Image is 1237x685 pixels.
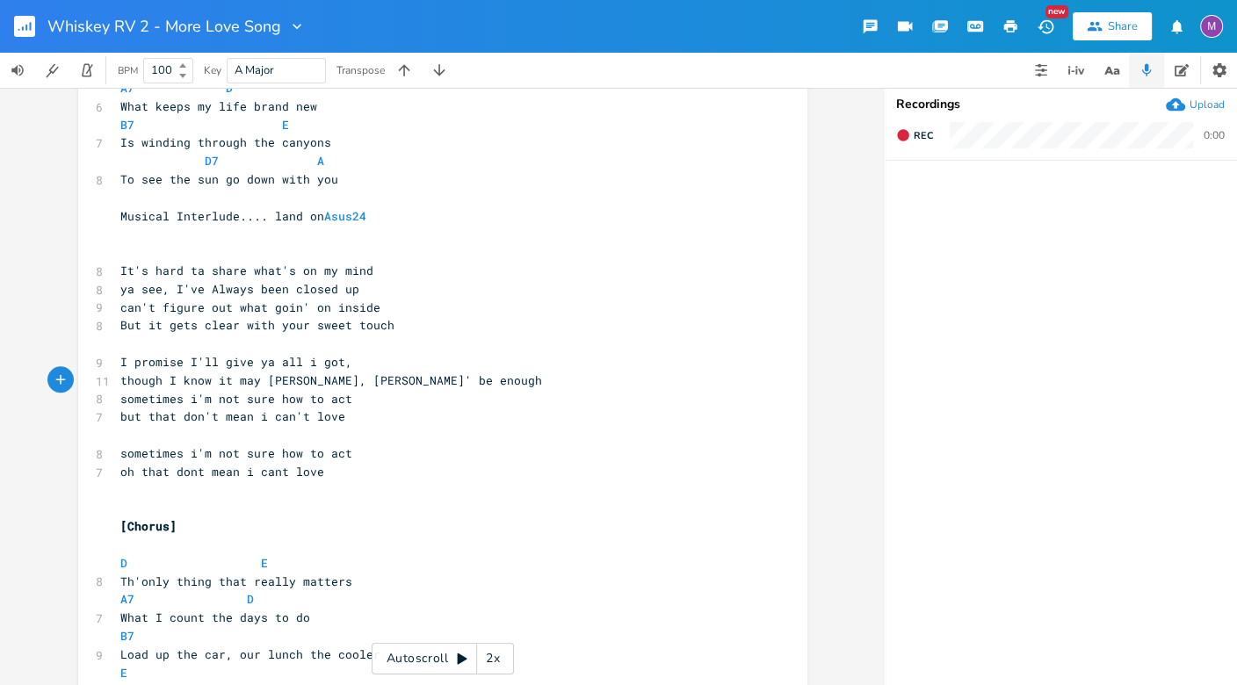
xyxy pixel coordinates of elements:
[1204,130,1225,141] div: 0:00
[1200,15,1223,38] div: melindameshad
[477,643,509,674] div: 2x
[324,208,366,224] span: Asus24
[372,643,514,674] div: Autoscroll
[1028,11,1063,42] button: New
[1200,6,1223,47] button: M
[205,153,219,169] span: D7
[120,665,127,681] span: E
[120,555,127,571] span: D
[120,464,324,479] span: oh that dont mean i cant love
[120,354,352,370] span: I promise I'll give ya all i got,
[235,62,274,78] span: A Major
[120,372,542,388] span: though I know it may [PERSON_NAME], [PERSON_NAME]' be enough
[47,18,281,34] span: Whiskey RV 2 - More Love Song
[1073,12,1152,40] button: Share
[120,573,352,589] span: Th'only thing that really matters
[120,317,394,333] span: But it gets clear with your sweet touch
[317,153,324,169] span: A
[120,445,352,461] span: sometimes i'm not sure how to act
[1190,97,1225,112] div: Upload
[120,646,380,662] span: Load up the car, our lunch the cooler
[1108,18,1138,34] div: Share
[120,117,134,133] span: B7
[120,208,366,224] span: Musical Interlude.... land on
[120,391,352,407] span: sometimes i'm not sure how to act
[120,628,134,644] span: B7
[120,281,359,297] span: ya see, I've Always been closed up
[120,171,338,187] span: To see the sun go down with you
[120,299,380,315] span: can't figure out what goin' on inside
[118,66,138,76] div: BPM
[1045,5,1068,18] div: New
[247,591,254,607] span: D
[282,117,289,133] span: E
[120,591,134,607] span: A7
[896,98,1226,111] div: Recordings
[1166,95,1225,114] button: Upload
[120,98,317,114] span: What keeps my life brand new
[336,65,385,76] div: Transpose
[120,408,345,424] span: but that don't mean i can't love
[120,134,331,150] span: Is winding through the canyons
[120,609,310,625] span: What I count the days to do
[120,263,373,278] span: It's hard ta share what's on my mind
[204,65,221,76] div: Key
[120,518,177,534] span: [Chorus]
[889,121,940,149] button: Rec
[261,555,268,571] span: E
[914,129,933,142] span: Rec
